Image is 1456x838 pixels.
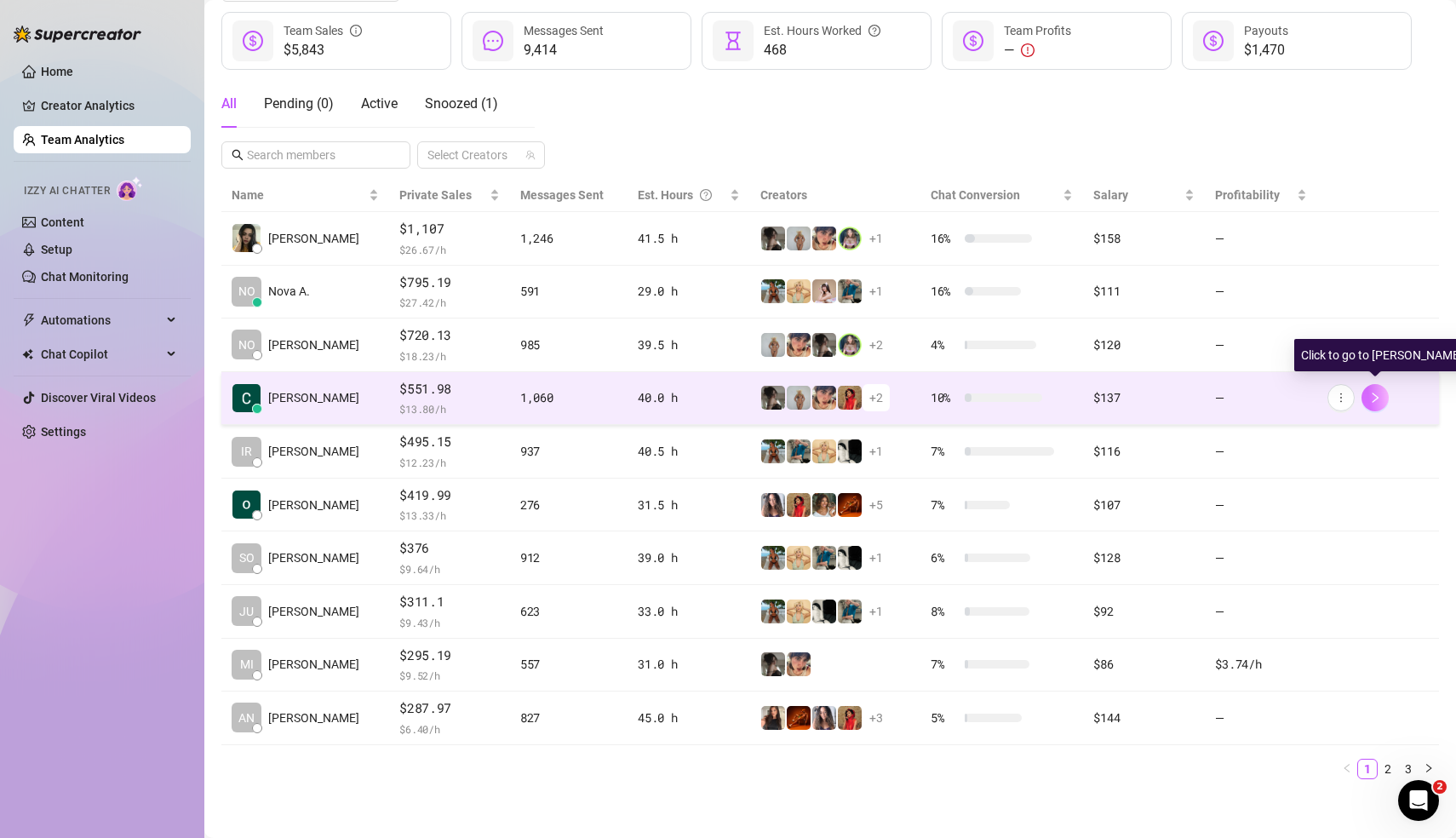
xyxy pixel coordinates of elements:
[787,333,811,357] img: bonnierides
[1004,24,1071,37] span: Team Profits
[399,560,500,577] span: $ 9.64 /h
[1419,759,1439,779] button: right
[869,602,883,621] span: + 1
[399,273,500,293] span: $795.19
[268,388,359,407] span: [PERSON_NAME]
[761,493,785,517] img: aurorahaze
[264,94,334,114] div: Pending ( 0 )
[787,279,811,303] img: Actually.Maria
[1399,760,1418,778] a: 3
[232,384,261,412] img: Cecil Capuchino
[1358,760,1377,778] a: 1
[268,336,359,354] span: [PERSON_NAME]
[1205,531,1317,585] td: —
[931,388,958,407] span: 10 %
[520,282,617,301] div: 591
[483,31,503,51] span: message
[41,133,124,146] a: Team Analytics
[1093,602,1195,621] div: $92
[41,243,72,256] a: Setup
[1205,585,1317,639] td: —
[638,655,740,674] div: 31.0 h
[1357,759,1378,779] li: 1
[1398,759,1419,779] li: 3
[525,150,536,160] span: team
[1215,655,1307,674] div: $3.74 /h
[787,600,811,623] img: Actually.Maria
[399,698,500,719] span: $287.97
[1244,40,1288,60] span: $1,470
[117,176,143,201] img: AI Chatter
[41,425,86,439] a: Settings
[931,188,1020,202] span: Chat Conversion
[399,614,500,631] span: $ 9.43 /h
[1093,548,1195,567] div: $128
[399,379,500,399] span: $551.98
[399,507,500,524] span: $ 13.33 /h
[931,655,958,674] span: 7 %
[239,548,255,567] span: SO
[1093,282,1195,301] div: $111
[399,646,500,666] span: $295.19
[787,546,811,570] img: Actually.Maria
[350,21,362,40] span: info-circle
[869,496,883,514] span: + 5
[520,442,617,461] div: 937
[520,188,604,202] span: Messages Sent
[750,179,920,212] th: Creators
[232,224,261,252] img: Joy Gabrielle P…
[1205,212,1317,266] td: —
[838,439,862,463] img: comicaltaco
[232,186,365,204] span: Name
[22,313,36,327] span: thunderbolt
[1337,759,1357,779] button: left
[1205,319,1317,372] td: —
[869,442,883,461] span: + 1
[399,188,472,202] span: Private Sales
[638,186,726,204] div: Est. Hours
[761,333,785,357] img: Barbi
[868,21,880,40] span: question-circle
[41,307,162,334] span: Automations
[838,706,862,730] img: bellatendresse
[812,333,836,357] img: daiisyjane
[399,400,500,417] span: $ 13.80 /h
[240,655,254,674] span: MI
[1093,709,1195,727] div: $144
[284,40,362,60] span: $5,843
[812,227,836,250] img: bonnierides
[524,40,604,60] span: 9,414
[812,279,836,303] img: anaxmei
[787,439,811,463] img: Eavnc
[520,602,617,621] div: 623
[869,388,883,407] span: + 2
[520,336,617,354] div: 985
[869,282,883,301] span: + 1
[838,600,862,623] img: Eavnc
[761,706,785,730] img: diandradelgado
[1215,188,1280,202] span: Profitability
[238,336,255,354] span: NO
[268,602,359,621] span: [PERSON_NAME]
[963,31,983,51] span: dollar-circle
[221,94,237,114] div: All
[638,496,740,514] div: 31.5 h
[931,709,958,727] span: 5 %
[761,600,785,623] img: Libby
[787,227,811,250] img: Barbi
[41,391,156,405] a: Discover Viral Videos
[638,229,740,248] div: 41.5 h
[24,183,110,199] span: Izzy AI Chatter
[524,24,604,37] span: Messages Sent
[1205,372,1317,426] td: —
[761,652,785,676] img: daiisyjane
[1379,760,1397,778] a: 2
[232,149,244,161] span: search
[931,442,958,461] span: 7 %
[399,538,500,559] span: $376
[14,26,141,43] img: logo-BBDzfeDw.svg
[520,388,617,407] div: 1,060
[1093,336,1195,354] div: $120
[399,432,500,452] span: $495.15
[838,546,862,570] img: comicaltaco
